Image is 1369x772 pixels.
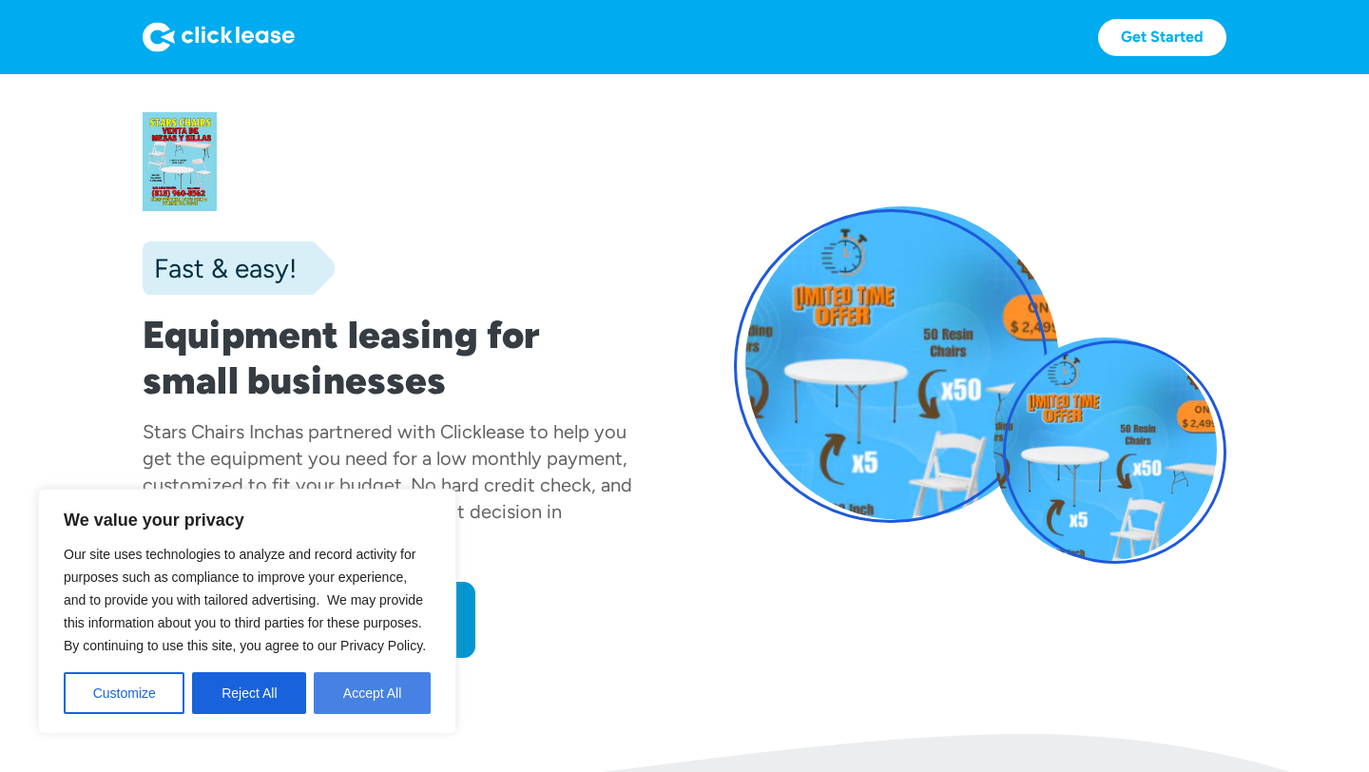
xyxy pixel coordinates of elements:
a: Get Started [1098,19,1226,56]
img: Logo [143,22,295,52]
button: Accept All [314,672,431,714]
button: Customize [64,672,184,714]
p: We value your privacy [64,509,431,531]
button: Reject All [192,672,306,714]
div: Stars Chairs Inc [143,420,275,443]
div: We value your privacy [38,489,456,734]
div: has partnered with Clicklease to help you get the equipment you need for a low monthly payment, c... [143,420,632,550]
div: Fast & easy! [143,249,297,287]
h1: Equipment leasing for small businesses [143,312,635,403]
span: Our site uses technologies to analyze and record activity for purposes such as compliance to impr... [64,547,426,653]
